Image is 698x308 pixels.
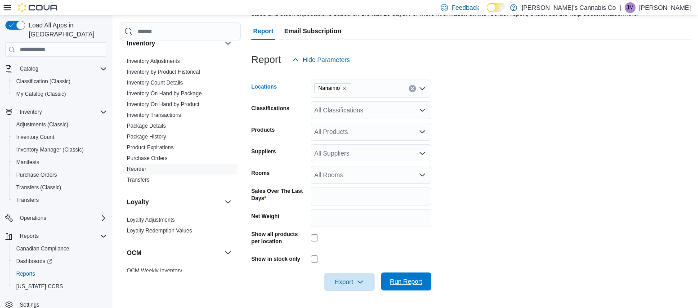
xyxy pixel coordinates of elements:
a: My Catalog (Classic) [13,89,70,99]
button: Open list of options [419,171,426,179]
button: Hide Parameters [288,51,353,69]
span: Package Details [127,122,166,129]
span: Operations [20,214,46,222]
div: Loyalty [120,214,241,240]
button: Loyalty [223,196,233,207]
span: Inventory Count [16,134,54,141]
span: Inventory Count Details [127,79,183,86]
a: Inventory Manager (Classic) [13,144,87,155]
button: Catalog [2,62,111,75]
span: Run Report [390,277,422,286]
a: OCM Weekly Inventory [127,268,182,274]
a: Reports [13,268,39,279]
button: Inventory [223,38,233,49]
a: Package Details [127,123,166,129]
span: Loyalty Redemption Values [127,227,192,234]
button: Run Report [381,272,431,290]
label: Rooms [251,170,270,177]
h3: OCM [127,248,142,257]
label: Locations [251,83,277,90]
a: Reorder [127,166,146,172]
button: Clear input [409,85,416,92]
span: Manifests [16,159,39,166]
img: Cova [18,3,58,12]
div: Jeff McCollum [625,2,635,13]
span: Adjustments (Classic) [13,119,107,130]
a: Classification (Classic) [13,76,74,87]
span: [US_STATE] CCRS [16,283,63,290]
h3: Loyalty [127,197,149,206]
button: Remove Nanaimo from selection in this group [342,85,347,91]
a: Transfers [127,177,149,183]
button: Loyalty [127,197,221,206]
button: Transfers [9,194,111,206]
span: Reports [20,232,39,240]
span: Feedback [452,3,479,12]
span: Transfers [127,176,149,183]
span: Loyalty Adjustments [127,216,175,223]
button: Canadian Compliance [9,242,111,255]
a: Inventory Transactions [127,112,181,118]
button: Open list of options [419,150,426,157]
button: Reports [9,268,111,280]
button: OCM [127,248,221,257]
span: Operations [16,213,107,223]
span: Classification (Classic) [16,78,71,85]
span: Inventory Manager (Classic) [13,144,107,155]
a: Dashboards [9,255,111,268]
p: [PERSON_NAME] [639,2,691,13]
span: Catalog [16,63,107,74]
div: OCM [120,265,241,280]
label: Suppliers [251,148,276,155]
span: Manifests [13,157,107,168]
span: Email Subscription [284,22,341,40]
span: Inventory Adjustments [127,58,180,65]
a: Purchase Orders [13,170,61,180]
label: Classifications [251,105,290,112]
span: Inventory Manager (Classic) [16,146,84,153]
span: Dashboards [16,258,52,265]
button: Open list of options [419,128,426,135]
span: Reports [13,268,107,279]
a: Package History [127,134,166,140]
button: Inventory Manager (Classic) [9,143,111,156]
span: Classification (Classic) [13,76,107,87]
button: Export [324,273,375,291]
a: Dashboards [13,256,56,267]
button: Inventory [127,39,221,48]
a: Inventory by Product Historical [127,69,200,75]
span: Washington CCRS [13,281,107,292]
a: Loyalty Redemption Values [127,228,192,234]
p: [PERSON_NAME]'s Cannabis Co [522,2,616,13]
button: Open list of options [419,107,426,114]
span: Purchase Orders [16,171,57,179]
span: Transfers (Classic) [13,182,107,193]
span: My Catalog (Classic) [16,90,66,98]
button: Inventory [16,107,45,117]
a: Inventory On Hand by Product [127,101,199,107]
span: Load All Apps in [GEOGRAPHIC_DATA] [25,21,107,39]
button: Reports [2,230,111,242]
span: Inventory [16,107,107,117]
span: JM [626,2,634,13]
span: Nanaimo [318,84,340,93]
button: Manifests [9,156,111,169]
a: Manifests [13,157,43,168]
span: OCM Weekly Inventory [127,267,182,274]
button: Classification (Classic) [9,75,111,88]
button: Operations [2,212,111,224]
span: Export [330,273,369,291]
span: Purchase Orders [13,170,107,180]
a: Transfers (Classic) [13,182,65,193]
p: | [619,2,621,13]
span: Inventory Count [13,132,107,143]
span: Inventory Transactions [127,112,181,119]
input: Dark Mode [487,3,506,12]
a: Loyalty Adjustments [127,217,175,223]
span: Canadian Compliance [16,245,69,252]
span: Dashboards [13,256,107,267]
span: Inventory by Product Historical [127,68,200,76]
span: Inventory On Hand by Package [127,90,202,97]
